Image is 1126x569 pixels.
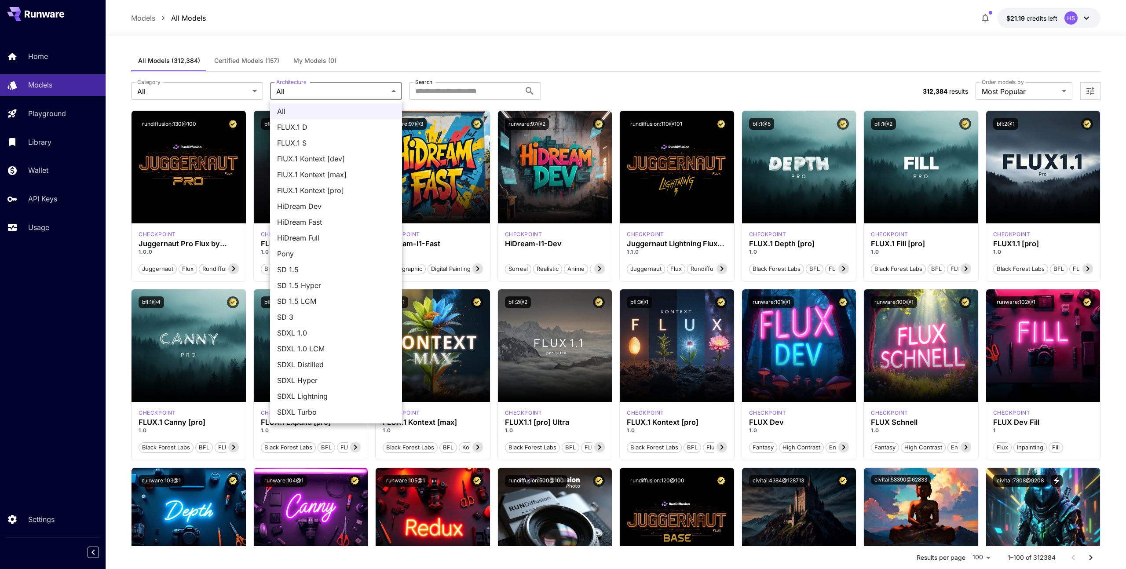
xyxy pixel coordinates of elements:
[277,233,395,243] span: HiDream Full
[277,296,395,306] span: SD 1.5 LCM
[277,169,395,180] span: FlUX.1 Kontext [max]
[277,106,395,117] span: All
[277,391,395,401] span: SDXL Lightning
[277,328,395,338] span: SDXL 1.0
[277,312,395,322] span: SD 3
[277,138,395,148] span: FLUX.1 S
[277,407,395,417] span: SDXL Turbo
[277,217,395,227] span: HiDream Fast
[277,359,395,370] span: SDXL Distilled
[277,375,395,386] span: SDXL Hyper
[277,122,395,132] span: FLUX.1 D
[277,185,395,196] span: FlUX.1 Kontext [pro]
[277,264,395,275] span: SD 1.5
[277,280,395,291] span: SD 1.5 Hyper
[277,343,395,354] span: SDXL 1.0 LCM
[277,153,395,164] span: FlUX.1 Kontext [dev]
[277,201,395,212] span: HiDream Dev
[277,248,395,259] span: Pony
